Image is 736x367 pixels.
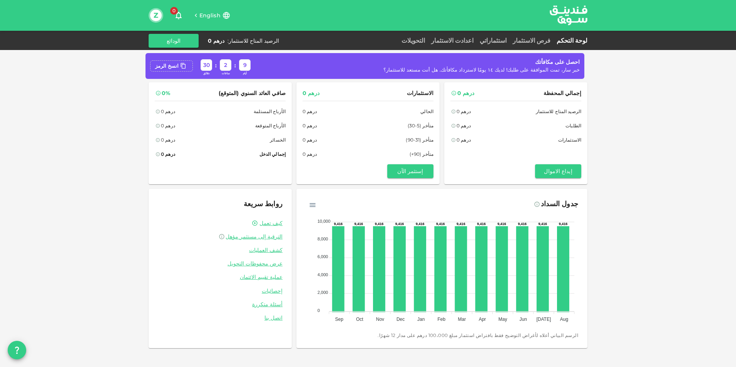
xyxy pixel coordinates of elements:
div: : [234,62,236,70]
tspan: [DATE] [536,317,551,322]
span: الأرباح المستلمة [254,107,286,115]
span: الاستثمارات [407,88,433,98]
div: الرصيد المتاح للاستثمار : [227,37,279,45]
tspan: 8,000 [318,236,328,241]
div: جدول السداد [541,198,578,210]
tspan: 6,000 [318,254,328,259]
a: التحويلات [398,37,428,44]
div: 2 [220,59,231,71]
a: اعدادت الاستثمار [428,37,477,44]
span: الرصيد المتاح للاستثمار [536,107,581,115]
div: 0% [162,88,170,98]
span: الخسائر [270,136,286,144]
a: كيف تعمل [259,220,283,227]
tspan: Aug [560,317,568,322]
div: درهم 0 [161,150,175,158]
div: خبر سار، تمت الموافقة على طلبك! لديك ١٤ يومًا لاسترداد مكافأتك. هل أنت مستعد للاستثمار؟ [383,66,580,74]
button: Z [150,10,162,21]
tspan: Mar [458,317,466,322]
tspan: Oct [356,317,363,322]
tspan: Apr [479,317,486,322]
span: الأرباح المتوقعة [255,122,286,130]
span: متأخر (90+) [410,150,433,158]
tspan: Feb [437,317,445,322]
tspan: 4,000 [318,272,328,277]
a: logo [550,0,587,30]
span: الاستثمارات [558,136,581,144]
div: درهم 0 [161,122,175,130]
span: احصل على مكافأتك [535,58,580,65]
button: إستثمر الآن [387,164,433,178]
button: إيداع الاموال [535,164,581,178]
div: 9 [239,59,251,71]
span: إجمالي الدخل [259,150,286,158]
a: كشف العمليات [158,247,283,254]
span: الطلبات [565,122,581,130]
a: لوحة التحكم [554,37,587,44]
a: الترقية إلى مستثمر مؤهل [158,233,283,240]
tspan: Nov [376,317,384,322]
tspan: 2,000 [318,290,328,295]
div: درهم 0 [303,122,317,130]
div: ساعات [220,72,231,76]
div: درهم 0 [457,88,474,98]
span: متأخر (5-30) [408,122,433,130]
span: إجمالي المحفظة [544,88,581,98]
span: الحالي [420,107,433,115]
div: درهم 0 [303,150,317,158]
div: درهم 0 [303,136,317,144]
div: أيام [239,72,251,76]
tspan: Jun [520,317,527,322]
span: الرسم البياني أعلاه لأغراض التوضيح فقط بافتراض استثمار مبلغ 100،000 درهم على مدار 12 شهرًا. [306,332,578,339]
div: درهم 0 [303,107,317,115]
tspan: Dec [396,317,405,322]
div: درهم 0 [457,122,471,130]
a: استثماراتي [477,37,510,44]
div: درهم 0 [457,107,471,115]
tspan: May [498,317,507,322]
tspan: 10,000 [318,219,331,223]
span: روابط سريعة [244,200,283,208]
div: درهم 0 [161,107,175,115]
div: 30 [201,59,212,71]
span: صافي العائد السنوي (المتوقع) [219,88,286,98]
a: إحصائيات [158,287,283,295]
span: English [199,12,221,19]
button: 0 [171,8,186,23]
img: logo [540,0,597,30]
tspan: Jan [417,317,425,322]
span: الترقية إلى مستثمر مؤهل [226,233,283,240]
button: الودائع [149,34,199,48]
div: دقائق [201,72,212,76]
a: عرض محفوظات التحويل [158,260,283,267]
div: درهم 0 [457,136,471,144]
span: متأخر (31-90) [406,136,433,144]
div: درهم 0 [303,88,319,98]
span: 0 [170,7,178,15]
div: درهم 0 [161,136,175,144]
div: درهم 0 [208,37,224,45]
a: عملية تقييم الائتمان [158,274,283,281]
tspan: Sep [335,317,344,322]
a: أسئلة متكررة [158,301,283,308]
div: : [215,62,217,70]
tspan: 0 [318,308,320,312]
div: انسخ الرمز [155,62,179,70]
a: اتصل بنا [158,314,283,322]
button: question [8,341,26,359]
a: فرص الاستثمار [510,37,554,44]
